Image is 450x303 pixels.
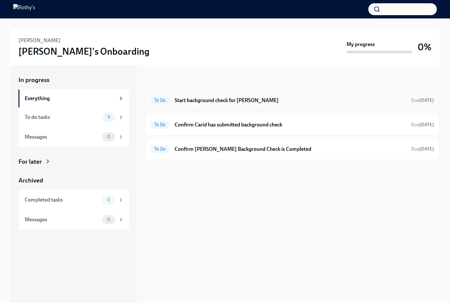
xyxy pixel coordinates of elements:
span: August 24th, 2025 09:00 [411,146,434,152]
h3: [PERSON_NAME]'s Onboarding [18,45,150,57]
h6: [PERSON_NAME] [18,37,61,44]
div: Messages [25,216,99,223]
span: Due [411,122,434,127]
h3: 0% [418,41,432,53]
span: 0 [103,197,114,202]
a: Archived [18,176,129,185]
span: August 11th, 2025 09:00 [411,97,434,103]
span: 0 [103,134,114,139]
div: In progress [145,76,176,84]
span: To Do [151,98,169,103]
a: To DoConfirm Carid has submitted background checkDue[DATE] [151,120,434,130]
a: Messages0 [18,127,129,147]
a: Everything [18,90,129,107]
span: 0 [103,217,114,222]
span: 3 [103,115,114,120]
span: To Do [151,122,169,127]
span: Due [411,146,434,152]
div: For later [18,157,42,166]
a: To DoStart background check for [PERSON_NAME]Due[DATE] [151,95,434,106]
div: To do tasks [25,114,99,121]
div: Everything [25,95,115,102]
img: Rothy's [13,4,35,14]
a: To do tasks3 [18,107,129,127]
span: To Do [151,147,169,151]
a: Completed tasks0 [18,190,129,210]
span: August 12th, 2025 09:00 [411,122,434,128]
div: Messages [25,133,99,141]
div: Completed tasks [25,196,99,204]
a: In progress [18,76,129,84]
span: Due [411,97,434,103]
strong: [DATE] [419,122,434,127]
h6: Confirm [PERSON_NAME] Background Check is Completed [175,146,406,153]
a: To DoConfirm [PERSON_NAME] Background Check is CompletedDue[DATE] [151,144,434,154]
strong: My progress [347,41,375,48]
strong: [DATE] [419,146,434,152]
a: For later [18,157,129,166]
h6: Start background check for [PERSON_NAME] [175,97,406,104]
h6: Confirm Carid has submitted background check [175,121,406,128]
a: Messages0 [18,210,129,230]
strong: [DATE] [419,97,434,103]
